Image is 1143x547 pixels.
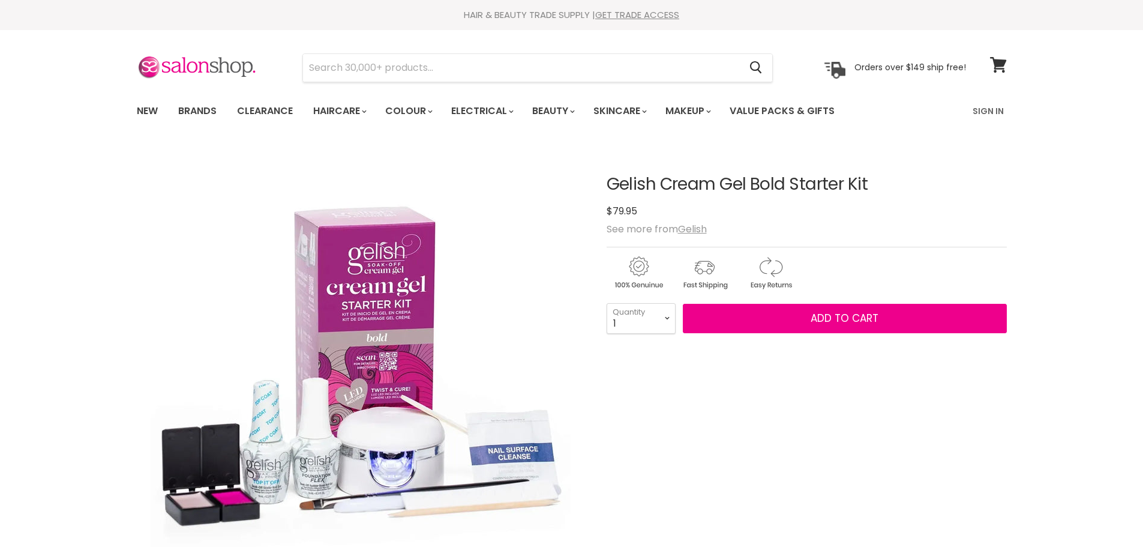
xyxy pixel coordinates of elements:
img: returns.gif [739,255,802,291]
a: Skincare [584,98,654,124]
input: Search [303,54,740,82]
a: Haircare [304,98,374,124]
nav: Main [122,94,1022,128]
div: HAIR & BEAUTY TRADE SUPPLY | [122,9,1022,21]
select: Quantity [607,303,676,333]
img: shipping.gif [673,255,736,291]
h1: Gelish Cream Gel Bold Starter Kit [607,175,1007,194]
a: Beauty [523,98,582,124]
button: Search [740,54,772,82]
a: Gelish [678,222,707,236]
p: Orders over $149 ship free! [854,62,966,73]
a: Brands [169,98,226,124]
span: $79.95 [607,204,637,218]
button: Add to cart [683,304,1007,334]
a: GET TRADE ACCESS [595,8,679,21]
a: Colour [376,98,440,124]
a: Electrical [442,98,521,124]
a: New [128,98,167,124]
img: genuine.gif [607,255,670,291]
span: Add to cart [811,311,878,325]
a: Value Packs & Gifts [721,98,844,124]
ul: Main menu [128,94,905,128]
a: Clearance [228,98,302,124]
a: Makeup [656,98,718,124]
form: Product [302,53,773,82]
a: Sign In [965,98,1011,124]
span: See more from [607,222,707,236]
